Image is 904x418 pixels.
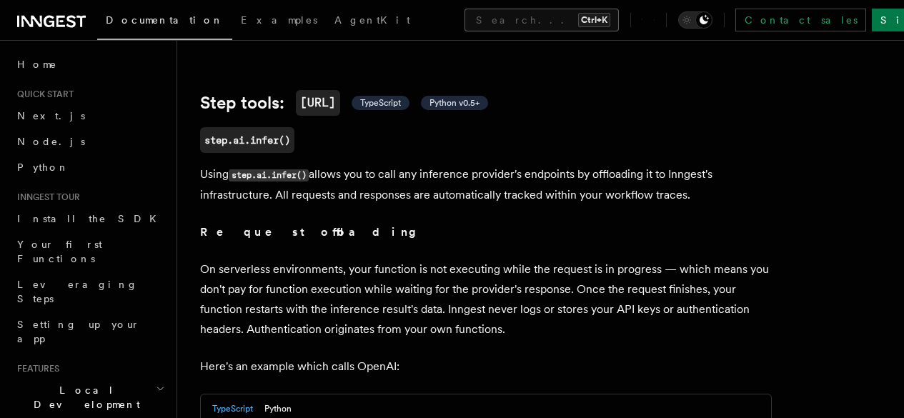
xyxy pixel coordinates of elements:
span: Next.js [17,110,85,121]
a: step.ai.infer() [200,127,294,153]
a: Next.js [11,103,168,129]
kbd: Ctrl+K [578,13,610,27]
a: Setting up your app [11,312,168,352]
span: Python [17,161,69,173]
span: Leveraging Steps [17,279,138,304]
a: Home [11,51,168,77]
span: Node.js [17,136,85,147]
code: step.ai.infer() [229,169,309,181]
span: Home [17,57,57,71]
a: Install the SDK [11,206,168,232]
a: Python [11,154,168,180]
span: Inngest tour [11,191,80,203]
span: Features [11,363,59,374]
strong: Request offloading [200,225,427,239]
a: Leveraging Steps [11,272,168,312]
p: Here's an example which calls OpenAI: [200,357,772,377]
span: Local Development [11,383,156,412]
button: Local Development [11,377,168,417]
span: Your first Functions [17,239,102,264]
button: Search...Ctrl+K [465,9,619,31]
p: Using allows you to call any inference provider's endpoints by offloading it to Inngest's infrast... [200,164,772,205]
span: Install the SDK [17,213,165,224]
a: Node.js [11,129,168,154]
span: Quick start [11,89,74,100]
span: AgentKit [334,14,410,26]
a: Documentation [97,4,232,40]
span: Python v0.5+ [429,97,480,109]
a: Examples [232,4,326,39]
span: Examples [241,14,317,26]
a: Your first Functions [11,232,168,272]
span: TypeScript [360,97,401,109]
p: On serverless environments, your function is not executing while the request is in progress — whi... [200,259,772,339]
span: Documentation [106,14,224,26]
a: Contact sales [735,9,866,31]
span: Setting up your app [17,319,140,344]
code: [URL] [296,90,340,116]
a: Step tools:[URL] TypeScript Python v0.5+ [200,90,488,116]
a: AgentKit [326,4,419,39]
button: Toggle dark mode [678,11,712,29]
